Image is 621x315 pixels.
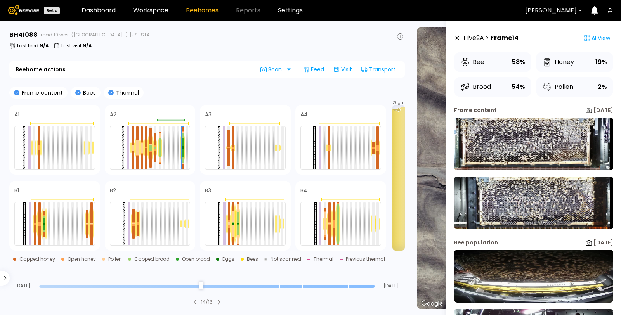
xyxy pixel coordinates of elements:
div: Previous thermal [346,257,385,261]
strong: Frame 14 [491,33,519,43]
img: Google [419,299,445,309]
div: Bees [247,257,258,261]
div: Bee [460,57,484,67]
div: 19% [595,57,607,67]
div: Pollen [542,82,573,92]
h4: A1 [14,112,19,117]
div: Hive 2 A > [463,30,519,46]
a: Settings [278,7,303,14]
div: Beta [44,7,60,14]
img: 20250826_155834-a-1308.12-back-41088-CCYAHYAX.jpg [454,177,613,229]
p: Thermal [114,90,139,95]
div: Capped brood [134,257,170,261]
a: Open this area in Google Maps (opens a new window) [419,299,445,309]
h4: A4 [300,112,308,117]
img: 20250826_155028_-0700-a-1308-front-41088-CCYAHYAX.jpg [454,250,613,303]
div: Feed [300,63,327,76]
a: Dashboard [82,7,116,14]
span: Reports [236,7,260,14]
b: [DATE] [593,106,613,114]
a: Workspace [133,7,168,14]
b: Beehome actions [16,67,66,72]
span: road 10 west ([GEOGRAPHIC_DATA] 1), [US_STATE] [41,33,157,37]
div: Frame content [454,106,497,114]
div: Thermal [314,257,333,261]
p: Last feed : [17,43,49,48]
b: N/A [40,42,49,49]
h4: B4 [300,188,307,193]
div: 14 / 16 [201,299,213,306]
div: 2% [598,81,607,92]
div: Honey [542,57,574,67]
p: Last visit : [61,43,92,48]
h4: A3 [205,112,212,117]
div: Brood [460,82,491,92]
span: 20 gal [392,101,404,105]
h4: B2 [110,188,116,193]
h4: B1 [14,188,19,193]
h4: A2 [110,112,116,117]
a: Beehomes [186,7,219,14]
h3: BH 41088 [9,32,38,38]
div: Visit [330,63,355,76]
b: N/A [83,42,92,49]
div: 58% [512,57,525,67]
span: [DATE] [378,284,405,288]
div: Capped honey [19,257,55,261]
div: AI View [581,30,613,46]
p: Bees [81,90,96,95]
span: [DATE] [9,284,36,288]
img: Beewise logo [8,5,39,15]
div: Not scanned [271,257,301,261]
div: 54% [512,81,525,92]
div: Bee population [454,239,498,247]
div: Eggs [222,257,234,261]
p: Frame content [19,90,63,95]
div: Open honey [68,257,96,261]
span: Scan [260,66,284,73]
div: Open brood [182,257,210,261]
h4: B3 [205,188,211,193]
div: Pollen [108,257,122,261]
img: 20250826_155833-a-1308.12-front-41088-CCYAHYAX.jpg [454,118,613,170]
b: [DATE] [593,239,613,246]
div: Transport [358,63,399,76]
